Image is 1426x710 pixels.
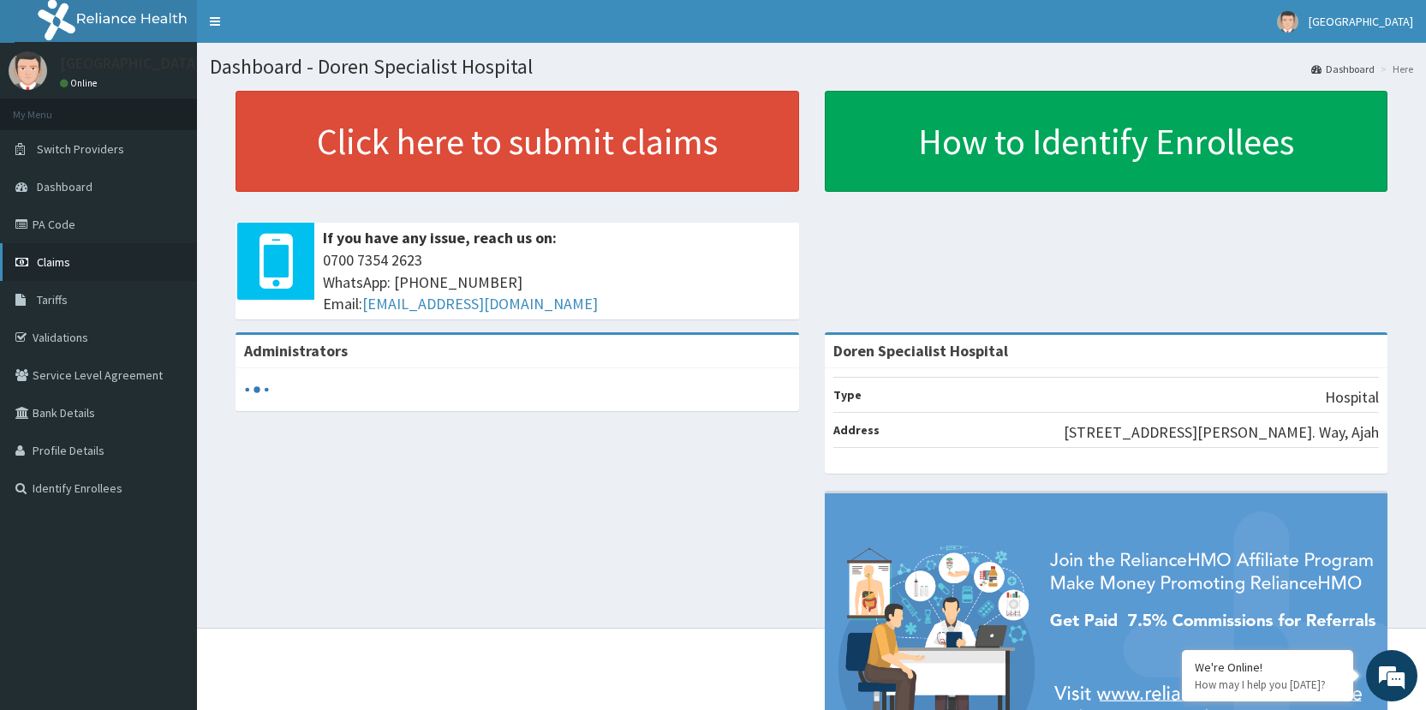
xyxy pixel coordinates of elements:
[244,341,348,361] b: Administrators
[1195,659,1340,675] div: We're Online!
[825,91,1388,192] a: How to Identify Enrollees
[9,51,47,90] img: User Image
[1277,11,1298,33] img: User Image
[362,294,598,313] a: [EMAIL_ADDRESS][DOMAIN_NAME]
[37,292,68,307] span: Tariffs
[1325,386,1379,409] p: Hospital
[244,377,270,403] svg: audio-loading
[323,228,557,248] b: If you have any issue, reach us on:
[210,56,1413,78] h1: Dashboard - Doren Specialist Hospital
[60,56,201,71] p: [GEOGRAPHIC_DATA]
[37,254,70,270] span: Claims
[1311,62,1375,76] a: Dashboard
[833,422,880,438] b: Address
[1309,14,1413,29] span: [GEOGRAPHIC_DATA]
[1376,62,1413,76] li: Here
[37,141,124,157] span: Switch Providers
[1064,421,1379,444] p: [STREET_ADDRESS][PERSON_NAME]. Way, Ajah
[37,179,92,194] span: Dashboard
[60,77,101,89] a: Online
[323,249,791,315] span: 0700 7354 2623 WhatsApp: [PHONE_NUMBER] Email:
[833,387,862,403] b: Type
[236,91,799,192] a: Click here to submit claims
[1195,677,1340,692] p: How may I help you today?
[833,341,1008,361] strong: Doren Specialist Hospital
